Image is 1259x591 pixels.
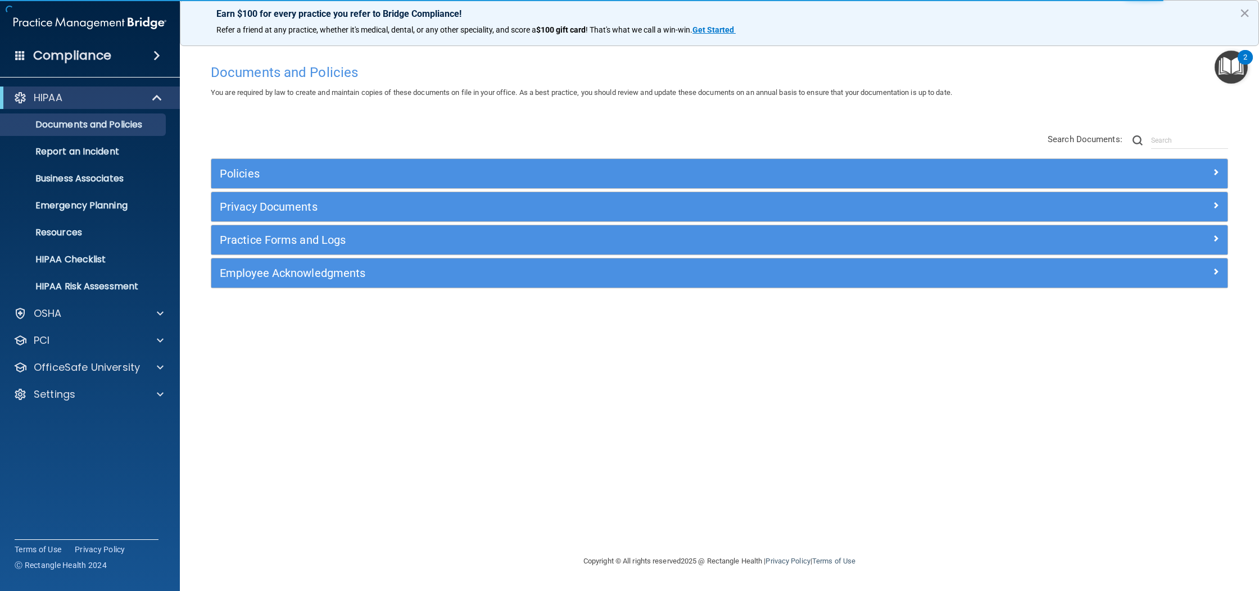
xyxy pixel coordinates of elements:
p: HIPAA [34,91,62,104]
h4: Compliance [33,48,111,63]
h5: Policies [220,167,965,180]
h5: Employee Acknowledgments [220,267,965,279]
a: Policies [220,165,1219,183]
p: Emergency Planning [7,200,161,211]
p: Business Associates [7,173,161,184]
a: Terms of Use [812,557,855,565]
span: ! That's what we call a win-win. [586,25,692,34]
strong: $100 gift card [536,25,586,34]
span: Ⓒ Rectangle Health 2024 [15,560,107,571]
p: Settings [34,388,75,401]
a: OSHA [13,307,164,320]
p: OSHA [34,307,62,320]
button: Close [1239,4,1250,22]
a: OfficeSafe University [13,361,164,374]
div: Copyright © All rights reserved 2025 @ Rectangle Health | | [514,543,925,579]
a: PCI [13,334,164,347]
span: Search Documents: [1048,134,1122,144]
a: Settings [13,388,164,401]
input: Search [1151,132,1228,149]
h5: Privacy Documents [220,201,965,213]
p: Resources [7,227,161,238]
span: Refer a friend at any practice, whether it's medical, dental, or any other speciality, and score a [216,25,536,34]
a: Privacy Policy [766,557,810,565]
a: Privacy Policy [75,544,125,555]
p: Report an Incident [7,146,161,157]
a: Get Started [692,25,736,34]
img: ic-search.3b580494.png [1133,135,1143,146]
a: Privacy Documents [220,198,1219,216]
button: Open Resource Center, 2 new notifications [1215,51,1248,84]
a: HIPAA [13,91,163,104]
a: Practice Forms and Logs [220,231,1219,249]
p: PCI [34,334,49,347]
img: PMB logo [13,12,166,34]
p: HIPAA Risk Assessment [7,281,161,292]
p: HIPAA Checklist [7,254,161,265]
p: Documents and Policies [7,119,161,130]
h5: Practice Forms and Logs [220,234,965,246]
p: OfficeSafe University [34,361,140,374]
div: 2 [1243,57,1247,72]
a: Employee Acknowledgments [220,264,1219,282]
a: Terms of Use [15,544,61,555]
h4: Documents and Policies [211,65,1228,80]
span: You are required by law to create and maintain copies of these documents on file in your office. ... [211,88,952,97]
p: Earn $100 for every practice you refer to Bridge Compliance! [216,8,1222,19]
strong: Get Started [692,25,734,34]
